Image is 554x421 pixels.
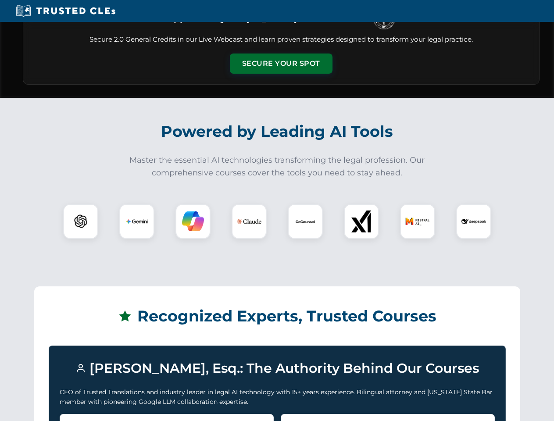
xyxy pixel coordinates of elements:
[405,209,430,234] img: Mistral AI Logo
[124,154,431,179] p: Master the essential AI technologies transforming the legal profession. Our comprehensive courses...
[68,209,93,234] img: ChatGPT Logo
[237,209,261,234] img: Claude Logo
[60,357,495,380] h3: [PERSON_NAME], Esq.: The Authority Behind Our Courses
[456,204,491,239] div: DeepSeek
[34,35,529,45] p: Secure 2.0 General Credits in our Live Webcast and learn proven strategies designed to transform ...
[344,204,379,239] div: xAI
[461,209,486,234] img: DeepSeek Logo
[175,204,211,239] div: Copilot
[60,387,495,407] p: CEO of Trusted Translations and industry leader in legal AI technology with 15+ years experience....
[49,301,506,332] h2: Recognized Experts, Trusted Courses
[232,204,267,239] div: Claude
[119,204,154,239] div: Gemini
[350,210,372,232] img: xAI Logo
[400,204,435,239] div: Mistral AI
[63,204,98,239] div: ChatGPT
[13,4,118,18] img: Trusted CLEs
[230,54,332,74] button: Secure Your Spot
[34,116,520,147] h2: Powered by Leading AI Tools
[182,210,204,232] img: Copilot Logo
[288,204,323,239] div: CoCounsel
[294,210,316,232] img: CoCounsel Logo
[126,210,148,232] img: Gemini Logo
